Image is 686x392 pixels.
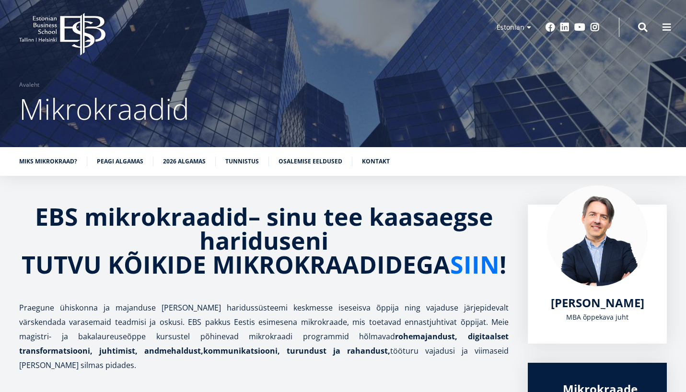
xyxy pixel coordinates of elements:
[22,200,506,281] strong: sinu tee kaasaegse hariduseni TUTVU KÕIKIDE MIKROKRAADIDEGA !
[248,200,260,233] strong: –
[19,80,39,90] a: Avaleht
[19,157,77,166] a: Miks mikrokraad?
[97,157,143,166] a: Peagi algamas
[225,157,259,166] a: Tunnistus
[362,157,390,166] a: Kontakt
[551,296,644,310] a: [PERSON_NAME]
[547,185,648,286] img: Marko Rillo
[546,23,555,32] a: Facebook
[19,300,509,372] p: Praegune ühiskonna ja majanduse [PERSON_NAME] haridussüsteemi keskmesse iseseisva õppija ning vaj...
[163,157,206,166] a: 2026 algamas
[35,200,248,233] strong: EBS mikrokraadid
[450,253,500,277] a: SIIN
[574,23,585,32] a: Youtube
[19,89,189,128] span: Mikrokraadid
[547,310,648,324] div: MBA õppekava juht
[203,346,390,356] strong: kommunikatsiooni, turundust ja rahandust,
[590,23,600,32] a: Instagram
[551,295,644,311] span: [PERSON_NAME]
[279,157,342,166] a: Osalemise eeldused
[560,23,570,32] a: Linkedin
